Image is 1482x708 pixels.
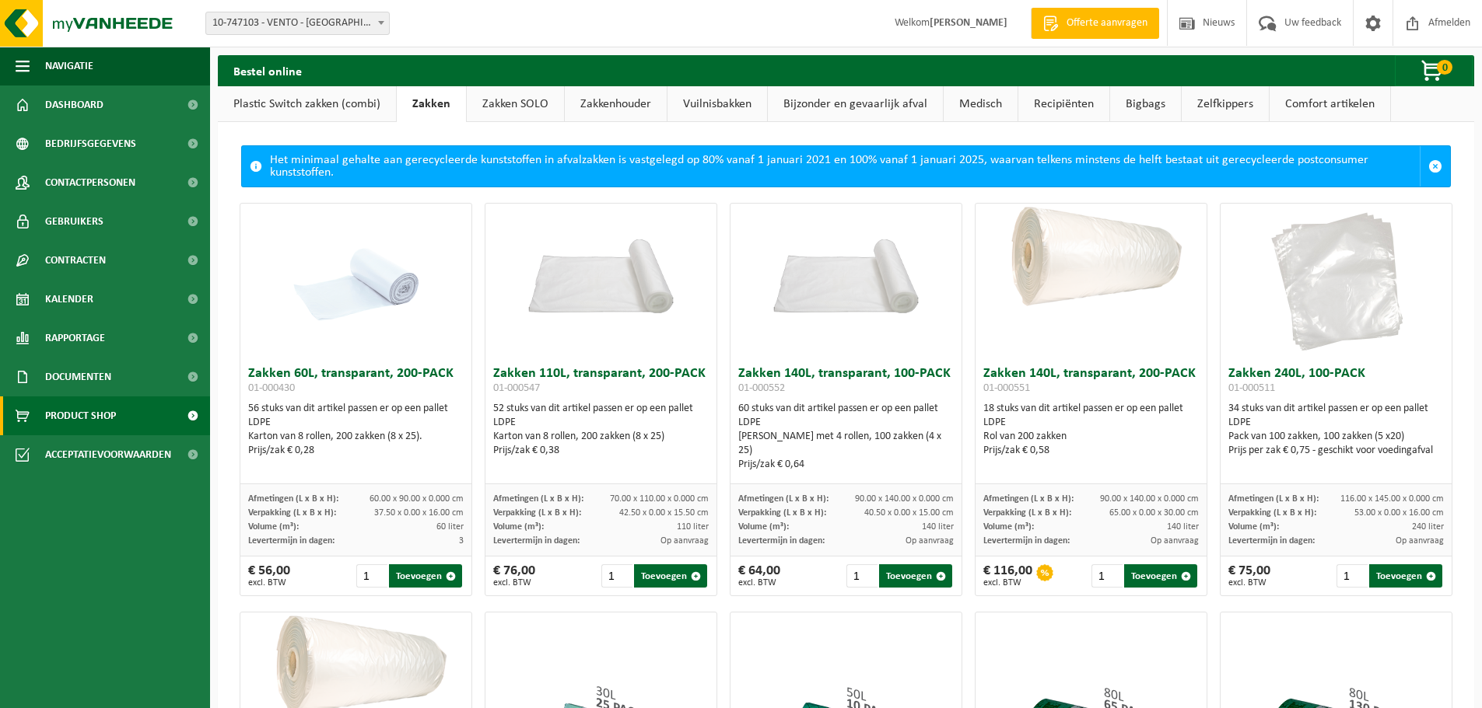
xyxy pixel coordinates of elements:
span: Product Shop [45,396,116,435]
span: Levertermijn in dagen: [1228,536,1315,546]
span: 3 [459,536,464,546]
span: 140 liter [1167,522,1199,532]
div: LDPE [738,416,954,430]
button: Toevoegen [389,564,462,588]
img: 01-000430 [279,204,434,359]
a: Plastic Switch zakken (combi) [218,86,396,122]
span: excl. BTW [983,578,1032,588]
div: LDPE [983,416,1199,430]
span: Verpakking (L x B x H): [248,508,336,518]
span: Levertermijn in dagen: [493,536,580,546]
span: 01-000430 [248,382,295,394]
div: Prijs/zak € 0,28 [248,444,464,458]
span: Volume (m³): [248,522,299,532]
div: Rol van 200 zakken [983,430,1199,444]
a: Bijzonder en gevaarlijk afval [768,86,943,122]
span: Volume (m³): [493,522,544,532]
span: 240 liter [1412,522,1444,532]
img: 01-000547 [485,204,716,319]
span: 10-747103 - VENTO - OUDENAARDE [206,12,389,34]
span: 70.00 x 110.00 x 0.000 cm [610,494,709,504]
span: 01-000552 [738,382,785,394]
div: Prijs/zak € 0,58 [983,444,1199,458]
span: Navigatie [45,47,93,85]
span: Verpakking (L x B x H): [493,508,581,518]
button: Toevoegen [634,564,707,588]
a: Bigbags [1110,86,1181,122]
div: LDPE [248,416,464,430]
img: 01-000511 [1259,204,1414,359]
span: 60 liter [436,522,464,532]
span: Op aanvraag [1151,536,1199,546]
div: 52 stuks van dit artikel passen er op een pallet [493,402,709,458]
a: Medisch [944,86,1018,122]
a: Zakken SOLO [467,86,564,122]
a: Recipiënten [1018,86,1109,122]
input: 1 [356,564,388,588]
span: 0 [1437,60,1452,75]
span: Levertermijn in dagen: [248,536,335,546]
span: excl. BTW [738,578,780,588]
span: excl. BTW [493,578,535,588]
span: 65.00 x 0.00 x 30.00 cm [1109,508,1199,518]
div: € 75,00 [1228,564,1270,588]
input: 1 [601,564,633,588]
span: Op aanvraag [1396,536,1444,546]
span: Kalender [45,280,93,319]
a: Zakkenhouder [565,86,667,122]
span: 60.00 x 90.00 x 0.000 cm [370,494,464,504]
span: Volume (m³): [738,522,789,532]
span: 110 liter [677,522,709,532]
button: Toevoegen [1369,564,1442,588]
div: € 56,00 [248,564,290,588]
img: 01-000551 [976,204,1207,319]
div: 18 stuks van dit artikel passen er op een pallet [983,402,1199,458]
span: 01-000551 [983,382,1030,394]
span: 10-747103 - VENTO - OUDENAARDE [205,12,390,35]
h3: Zakken 140L, transparant, 200-PACK [983,367,1199,398]
h3: Zakken 60L, transparant, 200-PACK [248,367,464,398]
span: Levertermijn in dagen: [983,536,1070,546]
button: 0 [1395,55,1473,86]
span: Documenten [45,357,111,396]
span: Verpakking (L x B x H): [1228,508,1316,518]
span: 90.00 x 140.00 x 0.000 cm [1100,494,1199,504]
div: [PERSON_NAME] met 4 rollen, 100 zakken (4 x 25) [738,430,954,458]
span: 01-000511 [1228,382,1275,394]
div: € 64,00 [738,564,780,588]
div: LDPE [493,416,709,430]
a: Offerte aanvragen [1031,8,1159,39]
div: 56 stuks van dit artikel passen er op een pallet [248,402,464,458]
span: Levertermijn in dagen: [738,536,825,546]
input: 1 [1091,564,1123,588]
img: 01-000552 [730,204,962,319]
span: Volume (m³): [983,522,1034,532]
span: Volume (m³): [1228,522,1279,532]
div: Karton van 8 rollen, 200 zakken (8 x 25). [248,430,464,444]
span: Afmetingen (L x B x H): [738,494,829,504]
div: 34 stuks van dit artikel passen er op een pallet [1228,402,1444,458]
div: Prijs/zak € 0,64 [738,458,954,472]
div: Prijs per zak € 0,75 - geschikt voor voedingafval [1228,444,1444,458]
span: 116.00 x 145.00 x 0.000 cm [1340,494,1444,504]
span: Acceptatievoorwaarden [45,435,171,474]
a: Sluit melding [1420,146,1450,187]
div: Pack van 100 zakken, 100 zakken (5 x20) [1228,430,1444,444]
span: 90.00 x 140.00 x 0.000 cm [855,494,954,504]
span: Contactpersonen [45,163,135,202]
h3: Zakken 110L, transparant, 200-PACK [493,367,709,398]
a: Zelfkippers [1182,86,1269,122]
button: Toevoegen [879,564,952,588]
div: 60 stuks van dit artikel passen er op een pallet [738,402,954,472]
span: Op aanvraag [906,536,954,546]
span: Contracten [45,241,106,280]
span: excl. BTW [248,578,290,588]
div: Prijs/zak € 0,38 [493,444,709,458]
span: Rapportage [45,319,105,357]
div: LDPE [1228,416,1444,430]
span: excl. BTW [1228,578,1270,588]
span: Dashboard [45,85,103,124]
input: 1 [1337,564,1368,588]
span: Afmetingen (L x B x H): [1228,494,1319,504]
button: Toevoegen [1124,564,1197,588]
